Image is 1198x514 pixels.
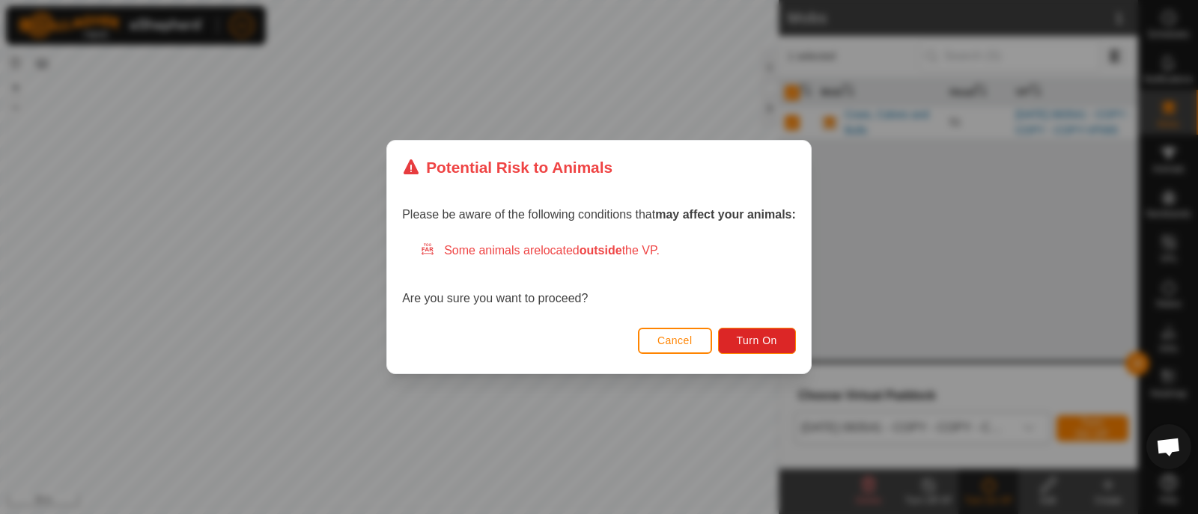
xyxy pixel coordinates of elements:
[541,244,660,257] span: located the VP.
[402,242,796,308] div: Are you sure you want to proceed?
[655,208,796,221] strong: may affect your animals:
[402,208,796,221] span: Please be aware of the following conditions that
[737,334,777,346] span: Turn On
[402,156,612,179] div: Potential Risk to Animals
[1146,424,1191,469] div: Open chat
[657,334,693,346] span: Cancel
[638,328,712,354] button: Cancel
[420,242,796,260] div: Some animals are
[580,244,622,257] strong: outside
[718,328,796,354] button: Turn On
